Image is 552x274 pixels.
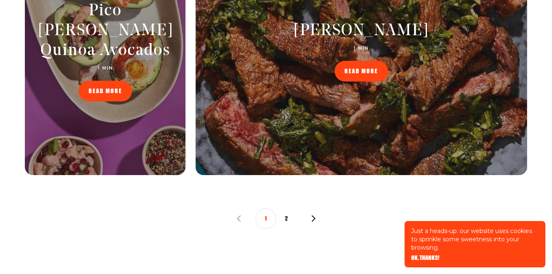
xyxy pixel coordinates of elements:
button: 2 [276,208,297,229]
button: 1 [256,208,276,229]
p: 1 MIN [38,66,172,71]
h2: Pico [PERSON_NAME] Quinoa Avocados [38,1,172,61]
p: 1 MIN [256,46,468,51]
a: READ MORE [335,61,388,82]
a: READ MORE [79,81,132,101]
span: READ MORE [345,68,378,74]
h2: [PERSON_NAME] [256,21,468,41]
p: Just a heads-up: our website uses cookies to sprinkle some sweetness into your browsing. [411,227,539,252]
button: OK, THANKS! [411,255,439,261]
span: READ MORE [89,88,122,94]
